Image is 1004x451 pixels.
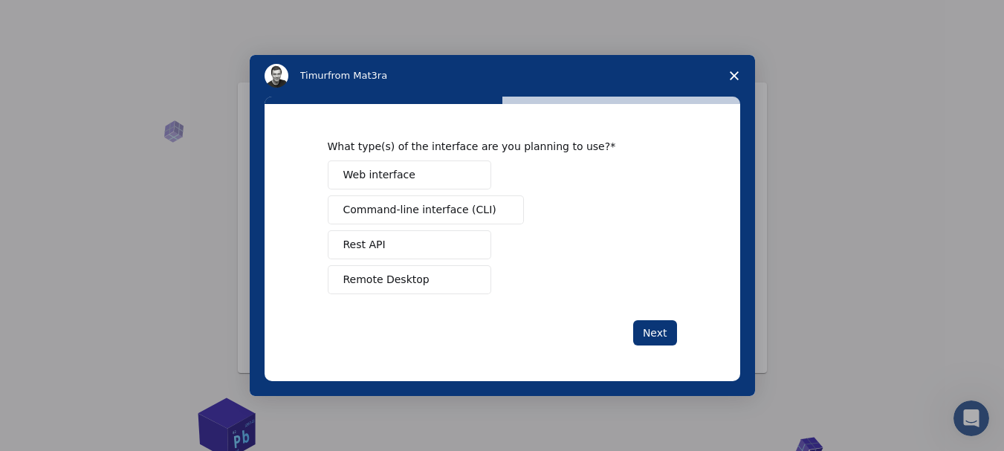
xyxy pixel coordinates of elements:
span: Command-line interface (CLI) [343,202,496,218]
button: Remote Desktop [328,265,491,294]
button: Web interface [328,160,491,189]
button: Rest API [328,230,491,259]
span: Close survey [713,55,755,97]
button: Next [633,320,677,345]
span: Rest API [343,237,386,253]
span: from Mat3ra [328,70,387,81]
span: Timur [300,70,328,81]
img: Profile image for Timur [265,64,288,88]
button: Command-line interface (CLI) [328,195,524,224]
span: Remote Desktop [343,272,430,288]
span: Web interface [343,167,415,183]
div: What type(s) of the interface are you planning to use? [328,140,655,153]
span: Support [30,10,83,24]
